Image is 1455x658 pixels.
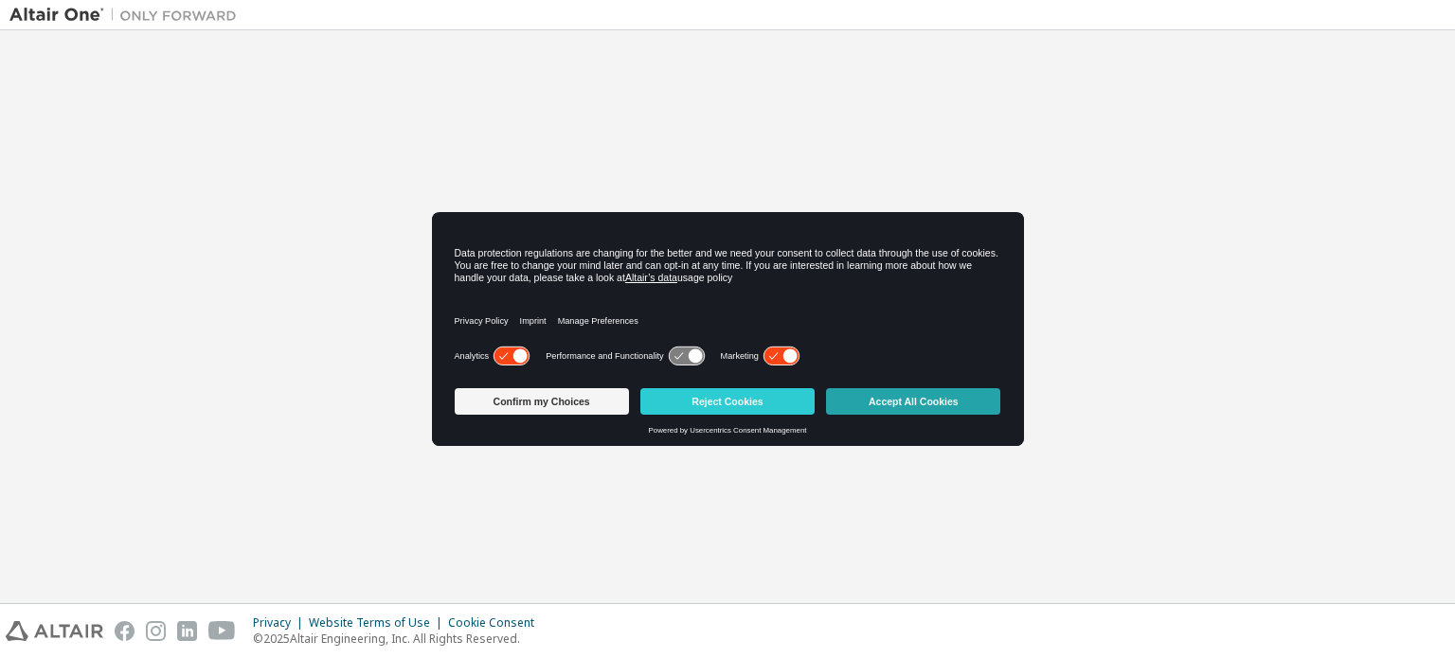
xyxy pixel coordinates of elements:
div: Privacy [253,615,309,631]
div: Website Terms of Use [309,615,448,631]
img: altair_logo.svg [6,621,103,641]
img: instagram.svg [146,621,166,641]
p: © 2025 Altair Engineering, Inc. All Rights Reserved. [253,631,546,647]
div: Cookie Consent [448,615,546,631]
img: facebook.svg [115,621,135,641]
img: Altair One [9,6,246,25]
img: youtube.svg [208,621,236,641]
img: linkedin.svg [177,621,197,641]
